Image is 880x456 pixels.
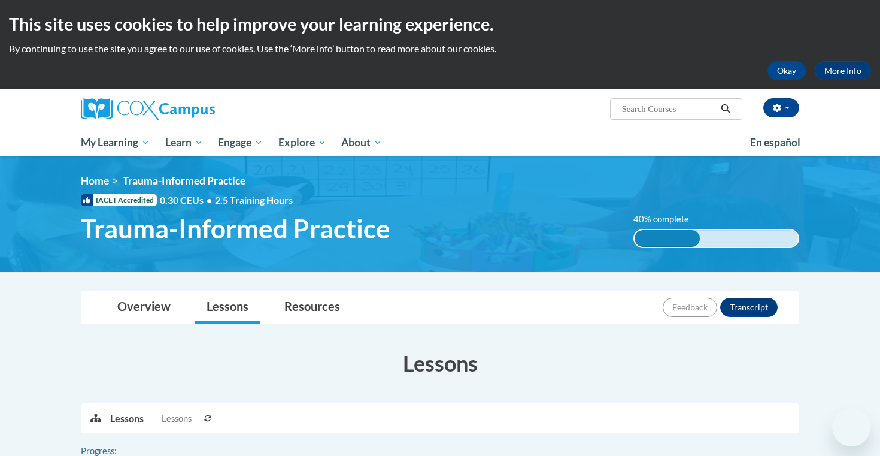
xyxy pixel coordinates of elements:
p: Lessons [110,412,144,425]
a: Cox Campus [81,98,308,120]
button: Search [717,102,735,116]
span: Trauma-Informed Practice [123,174,245,187]
span: 2.5 Training Hours [215,194,293,206]
iframe: Button to launch messaging window [832,408,870,446]
span: Engage [218,135,263,150]
span: About [341,135,382,150]
button: Okay [767,61,806,80]
button: Transcript [720,298,778,317]
span: Learn [165,135,203,150]
a: En español [742,130,808,155]
input: Search Courses [621,102,717,116]
div: Main menu [63,129,817,156]
p: By continuing to use the site you agree to our use of cookies. Use the ‘More info’ button to read... [9,42,871,55]
div: 40% complete [635,230,700,247]
a: Explore [271,129,334,156]
a: More Info [815,61,871,80]
img: Cox Campus [81,98,215,120]
button: Account Settings [763,98,799,117]
span: Trauma-Informed Practice [81,213,390,244]
label: 40% complete [633,213,702,226]
span: Explore [278,135,326,150]
a: Home [81,174,109,187]
span: Lessons [162,412,192,425]
a: Learn [157,129,211,156]
span: My Learning [81,135,150,150]
a: Engage [210,129,271,156]
a: About [334,129,390,156]
button: Feedback [663,298,717,317]
span: 0.30 CEUs [160,194,215,207]
a: Resources [272,292,352,324]
a: Lessons [195,292,260,324]
a: Overview [105,292,183,324]
h3: Lessons [81,348,799,378]
span: IACET Accredited [81,194,157,206]
span: En español [750,136,800,149]
span: • [207,194,212,206]
a: My Learning [73,129,157,156]
h2: This site uses cookies to help improve your learning experience. [9,12,871,36]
